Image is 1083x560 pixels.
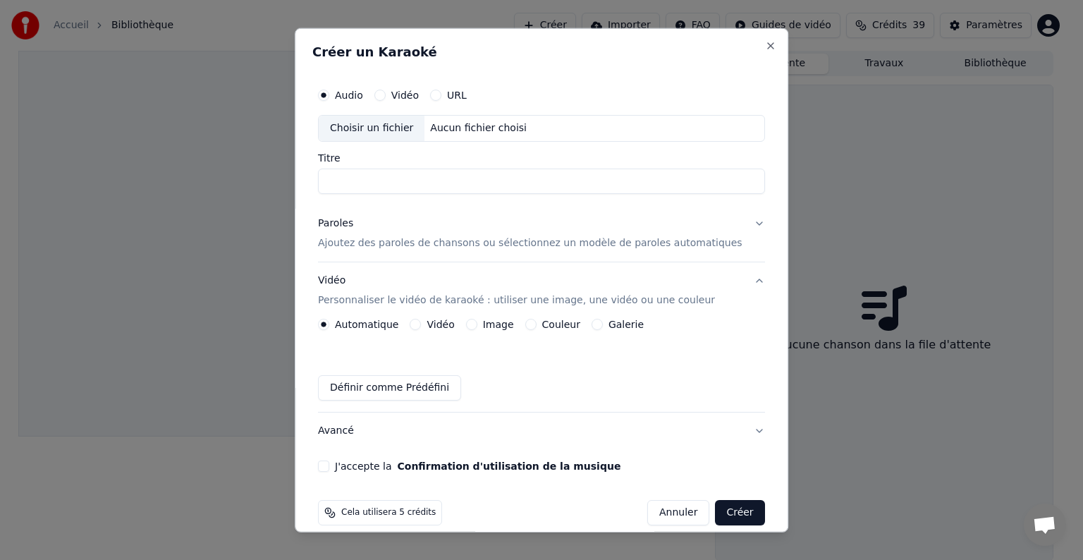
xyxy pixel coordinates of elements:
[318,413,765,449] button: Avancé
[318,319,765,412] div: VidéoPersonnaliser le vidéo de karaoké : utiliser une image, une vidéo ou une couleur
[425,121,533,135] div: Aucun fichier choisi
[398,461,621,471] button: J'accepte la
[427,319,455,329] label: Vidéo
[318,293,715,308] p: Personnaliser le vidéo de karaoké : utiliser une image, une vidéo ou une couleur
[318,262,765,319] button: VidéoPersonnaliser le vidéo de karaoké : utiliser une image, une vidéo ou une couleur
[608,319,644,329] label: Galerie
[318,274,715,308] div: Vidéo
[341,507,436,518] span: Cela utilisera 5 crédits
[335,90,363,100] label: Audio
[483,319,514,329] label: Image
[318,375,461,401] button: Définir comme Prédéfini
[312,46,771,59] h2: Créer un Karaoké
[542,319,580,329] label: Couleur
[319,116,424,141] div: Choisir un fichier
[391,90,419,100] label: Vidéo
[318,205,765,262] button: ParolesAjoutez des paroles de chansons ou sélectionnez un modèle de paroles automatiques
[335,461,620,471] label: J'accepte la
[318,153,765,163] label: Titre
[647,500,709,525] button: Annuler
[318,236,742,250] p: Ajoutez des paroles de chansons ou sélectionnez un modèle de paroles automatiques
[335,319,398,329] label: Automatique
[447,90,467,100] label: URL
[716,500,765,525] button: Créer
[318,217,353,231] div: Paroles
